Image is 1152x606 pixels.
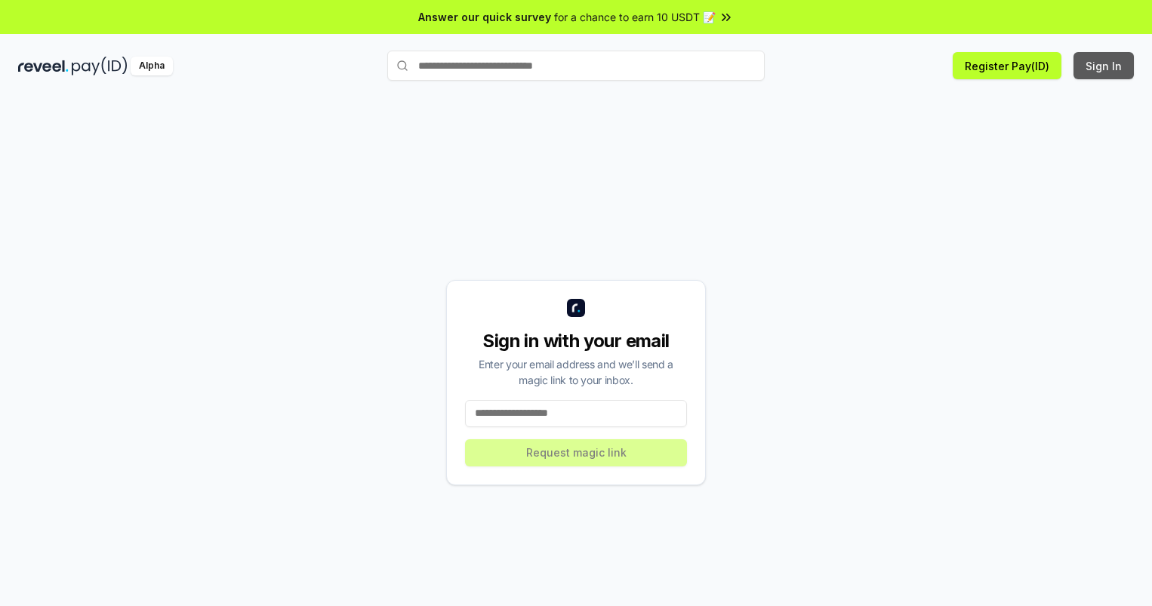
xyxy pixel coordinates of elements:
[953,52,1061,79] button: Register Pay(ID)
[465,329,687,353] div: Sign in with your email
[72,57,128,75] img: pay_id
[131,57,173,75] div: Alpha
[18,57,69,75] img: reveel_dark
[567,299,585,317] img: logo_small
[554,9,716,25] span: for a chance to earn 10 USDT 📝
[465,356,687,388] div: Enter your email address and we’ll send a magic link to your inbox.
[1073,52,1134,79] button: Sign In
[418,9,551,25] span: Answer our quick survey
